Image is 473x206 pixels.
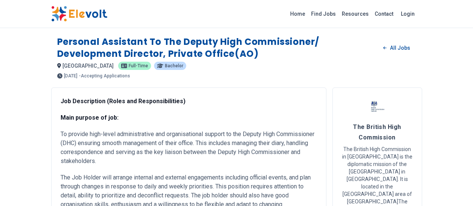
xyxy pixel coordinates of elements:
a: Home [287,8,308,20]
span: The British High Commission [353,123,401,141]
img: The British High Commission [368,97,387,116]
p: - Accepting Applications [79,74,130,78]
a: All Jobs [377,42,416,53]
span: Bachelor [165,64,183,68]
a: Login [396,6,419,21]
span: Full-time [129,64,148,68]
strong: Main purpose of job: [61,114,119,121]
span: [DATE] [64,74,77,78]
a: Resources [339,8,372,20]
a: Contact [372,8,396,20]
h1: Personal Assistant to the Deputy High Commissioner/ Development Director, Private Office(AO) [57,36,378,60]
a: Find Jobs [308,8,339,20]
img: Elevolt [51,6,107,22]
span: [GEOGRAPHIC_DATA] [62,63,114,69]
strong: Job Description (Roles and Responsibilities) [61,98,185,105]
p: To provide high-level administrative and organisational support to the Deputy High Commissioner (... [61,130,317,166]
